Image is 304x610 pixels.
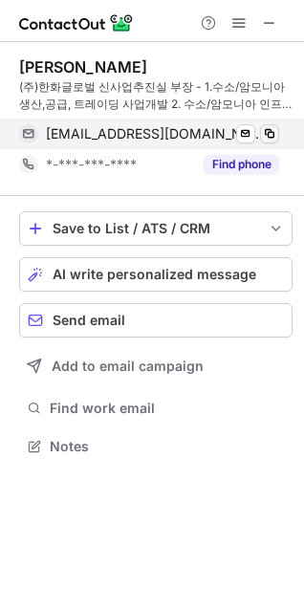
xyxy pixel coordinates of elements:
button: Reveal Button [204,155,279,174]
button: save-profile-one-click [19,211,293,246]
div: (주)한화글로벌 신사업추진실 부장 - 1.수소/암모니아 생산,공급, 트레이딩 사업개발 2. 수소/암모니아 인프라구축 사업개발 3. 곡물 사업개발 4. Recycle 사업개발 등 [19,78,293,113]
button: Notes [19,433,293,460]
span: [EMAIL_ADDRESS][DOMAIN_NAME] [46,125,265,142]
button: Add to email campaign [19,349,293,383]
span: Send email [53,313,125,328]
span: Add to email campaign [52,359,204,374]
button: Find work email [19,395,293,422]
span: Find work email [50,400,285,417]
div: Save to List / ATS / CRM [53,221,259,236]
button: AI write personalized message [19,257,293,292]
span: Notes [50,438,285,455]
img: ContactOut v5.3.10 [19,11,134,34]
button: Send email [19,303,293,338]
div: [PERSON_NAME] [19,57,147,76]
span: AI write personalized message [53,267,256,282]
